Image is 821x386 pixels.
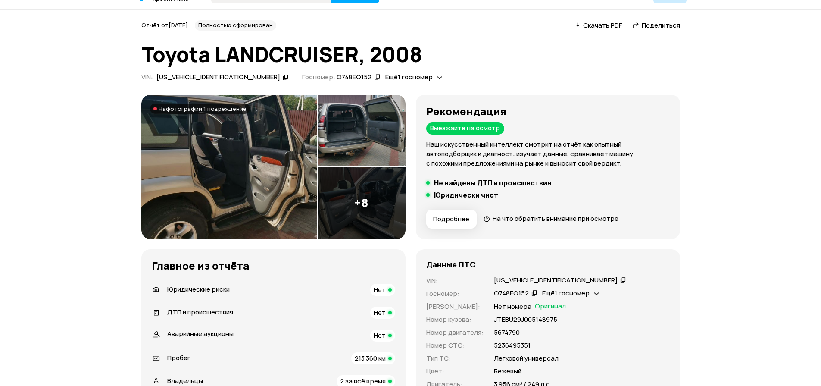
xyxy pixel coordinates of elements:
span: VIN : [141,72,153,82]
h1: Toyota LANDCRUISER, 2008 [141,43,680,66]
button: Подробнее [426,210,477,229]
p: Бежевый [494,367,521,376]
p: Номер кузова : [426,315,484,324]
p: 5236495351 [494,341,531,350]
span: Ещё 1 госномер [385,72,433,82]
div: Выезжайте на осмотр [426,122,504,135]
a: На что обратить внимание при осмотре [484,214,619,223]
span: Оригинал [535,302,566,311]
div: О748ЕО152 [337,73,371,82]
span: Владельцы [167,376,203,385]
a: Поделиться [632,21,680,30]
p: Тип ТС : [426,354,484,363]
p: Номер СТС : [426,341,484,350]
p: Госномер : [426,289,484,298]
span: Пробег [167,353,190,362]
p: [PERSON_NAME] : [426,302,484,311]
span: ДТП и происшествия [167,308,233,317]
p: JТЕВU29J005148975 [494,315,557,324]
h4: Данные ПТС [426,260,476,269]
h3: Главное из отчёта [152,260,395,272]
p: Легковой универсал [494,354,559,363]
h5: Не найдены ДТП и происшествия [434,179,551,187]
p: Наш искусственный интеллект смотрит на отчёт как опытный автоподборщик и диагност: изучает данные... [426,140,670,168]
div: О748ЕО152 [494,289,529,298]
span: Юридические риски [167,285,230,294]
a: Скачать PDF [575,21,622,30]
p: Цвет : [426,367,484,376]
span: 213 360 км [355,354,386,363]
span: На фотографии 1 повреждение [159,105,247,112]
h5: Юридически чист [434,191,498,199]
p: Нет номера [494,302,531,311]
span: Скачать PDF [583,21,622,30]
span: Госномер: [302,72,335,82]
span: Аварийные аукционы [167,329,234,338]
span: Нет [374,331,386,340]
span: Ещё 1 госномер [542,289,590,298]
span: Нет [374,285,386,294]
p: Номер двигателя : [426,328,484,337]
div: [US_VEHICLE_IDENTIFICATION_NUMBER] [156,73,280,82]
div: [US_VEHICLE_IDENTIFICATION_NUMBER] [494,276,618,285]
h3: Рекомендация [426,105,670,117]
span: Нет [374,308,386,317]
p: 5674790 [494,328,520,337]
span: На что обратить внимание при осмотре [493,214,618,223]
span: 2 за всё время [340,377,386,386]
p: VIN : [426,276,484,286]
span: Поделиться [642,21,680,30]
span: Отчёт от [DATE] [141,21,188,29]
span: Подробнее [433,215,469,223]
div: Полностью сформирован [195,20,276,31]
